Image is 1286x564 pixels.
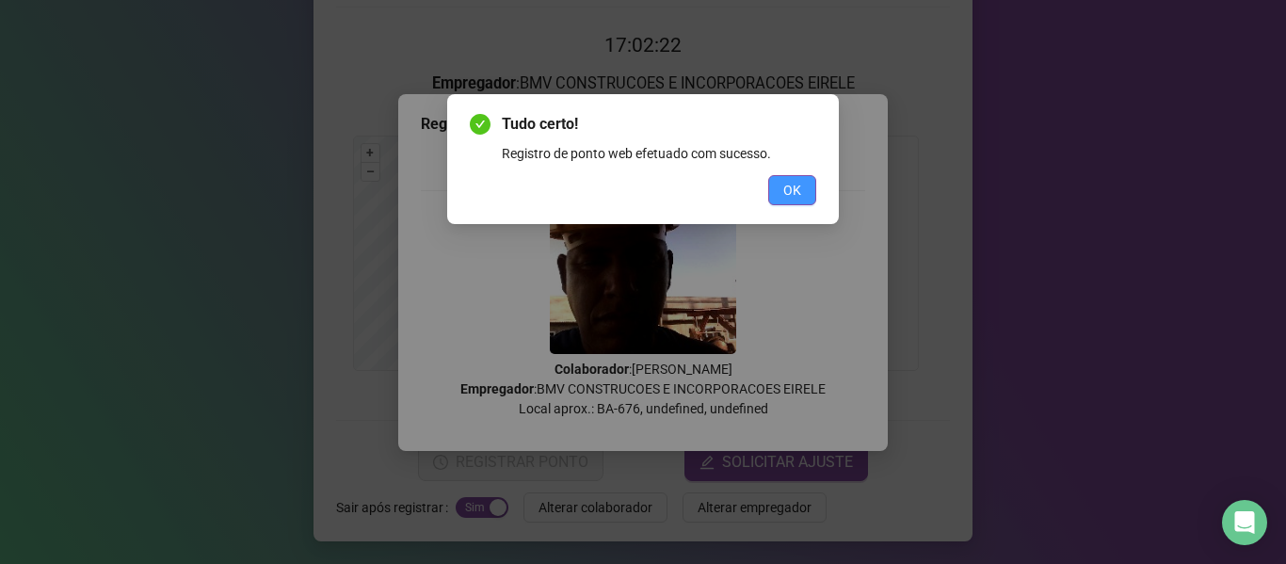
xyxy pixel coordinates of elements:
[1222,500,1267,545] div: Open Intercom Messenger
[502,113,816,136] span: Tudo certo!
[783,180,801,201] span: OK
[502,143,816,164] div: Registro de ponto web efetuado com sucesso.
[470,114,490,135] span: check-circle
[768,175,816,205] button: OK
